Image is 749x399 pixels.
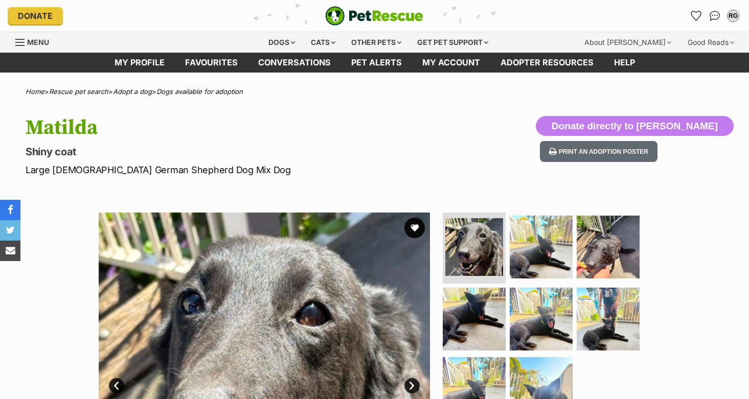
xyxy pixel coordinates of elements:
img: Photo of Matilda [577,288,640,350]
a: Help [604,53,645,73]
a: Dogs available for adoption [156,87,243,96]
button: My account [725,8,741,24]
button: favourite [404,218,425,238]
a: My profile [104,53,175,73]
h1: Matilda [26,116,457,139]
a: conversations [248,53,341,73]
div: Dogs [261,32,302,53]
a: Home [26,87,44,96]
button: Print an adoption poster [540,141,657,162]
p: Shiny coat [26,145,457,159]
a: Conversations [707,8,723,24]
a: PetRescue [325,6,423,26]
img: Photo of Matilda [445,218,503,276]
button: Donate directly to [PERSON_NAME] [536,116,734,136]
img: Photo of Matilda [443,288,506,350]
img: Photo of Matilda [510,216,573,278]
a: Pet alerts [341,53,412,73]
div: Good Reads [680,32,741,53]
div: Get pet support [410,32,495,53]
a: Adopt a dog [113,87,152,96]
a: Donate [8,7,63,25]
div: About [PERSON_NAME] [577,32,678,53]
a: Adopter resources [490,53,604,73]
div: RG [728,11,738,21]
a: Favourites [688,8,705,24]
ul: Account quick links [688,8,741,24]
img: chat-41dd97257d64d25036548639549fe6c8038ab92f7586957e7f3b1b290dea8141.svg [710,11,720,21]
div: Other pets [344,32,408,53]
div: Cats [304,32,343,53]
p: Large [DEMOGRAPHIC_DATA] German Shepherd Dog Mix Dog [26,163,457,177]
span: Menu [27,38,49,46]
a: Next [404,378,420,393]
img: logo-e224e6f780fb5917bec1dbf3a21bbac754714ae5b6737aabdf751b685950b380.svg [325,6,423,26]
img: Photo of Matilda [510,288,573,350]
a: Menu [15,32,56,51]
a: My account [412,53,490,73]
img: Photo of Matilda [577,216,640,278]
a: Prev [109,378,124,393]
a: Favourites [175,53,248,73]
a: Rescue pet search [49,87,108,96]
